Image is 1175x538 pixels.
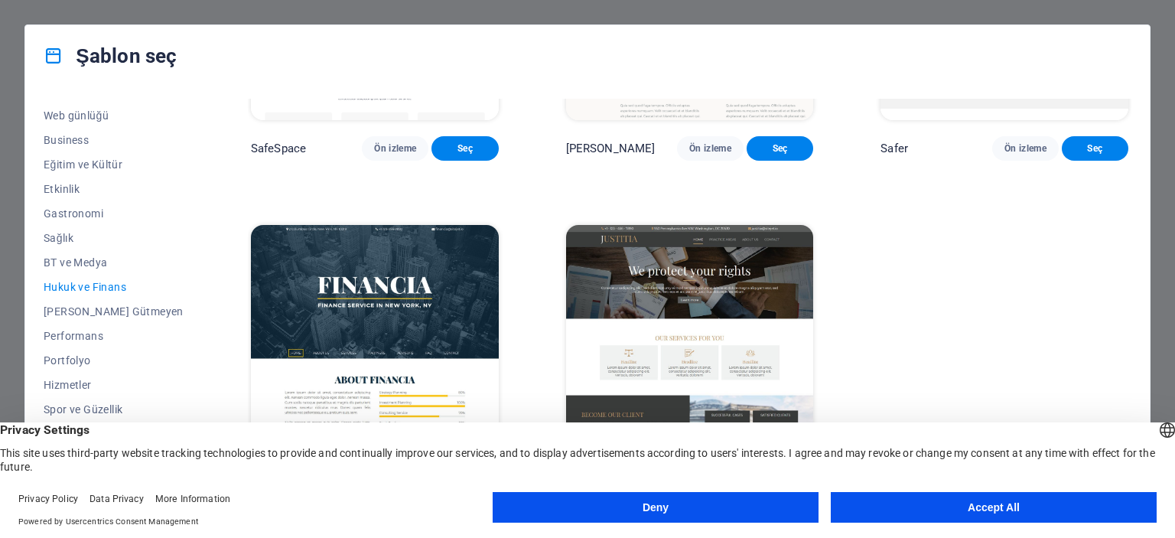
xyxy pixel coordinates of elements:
span: Business [44,134,184,146]
span: Seç [1074,142,1116,155]
span: Spor ve Güzellik [44,403,184,416]
button: Sağlık [44,226,184,250]
span: Ön izleme [689,142,731,155]
button: Etkinlik [44,177,184,201]
span: Gastronomi [44,207,184,220]
span: Hukuk ve Finans [44,281,184,293]
span: Ön izleme [1004,142,1046,155]
button: Gastronomi [44,201,184,226]
span: Portfolyo [44,354,184,367]
span: Seç [759,142,801,155]
p: Safer [880,141,908,156]
button: Spor ve Güzellik [44,397,184,422]
button: BT ve Medya [44,250,184,275]
p: SafeSpace [251,141,306,156]
span: Web günlüğü [44,109,184,122]
span: [PERSON_NAME] Gütmeyen [44,305,184,318]
button: Seç [747,136,813,161]
img: Justitia [566,225,814,453]
span: Ön izleme [374,142,416,155]
span: BT ve Medya [44,256,184,269]
span: Sağlık [44,232,184,244]
span: Hizmetler [44,379,184,391]
button: Hukuk ve Finans [44,275,184,299]
img: Financia [251,225,499,453]
button: Eğitim ve Kültür [44,152,184,177]
button: Ön izleme [677,136,744,161]
button: Hizmetler [44,373,184,397]
button: [PERSON_NAME] Gütmeyen [44,299,184,324]
span: Etkinlik [44,183,184,195]
button: Ön izleme [362,136,428,161]
span: Eğitim ve Kültür [44,158,184,171]
button: Seç [1062,136,1128,161]
p: [PERSON_NAME] [566,141,656,156]
span: Performans [44,330,184,342]
button: Ticaret [44,422,184,446]
span: Seç [444,142,486,155]
h4: Şablon seç [44,44,177,68]
button: Seç [431,136,498,161]
button: Performans [44,324,184,348]
button: Web günlüğü [44,103,184,128]
button: Portfolyo [44,348,184,373]
button: Ön izleme [992,136,1059,161]
button: Business [44,128,184,152]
